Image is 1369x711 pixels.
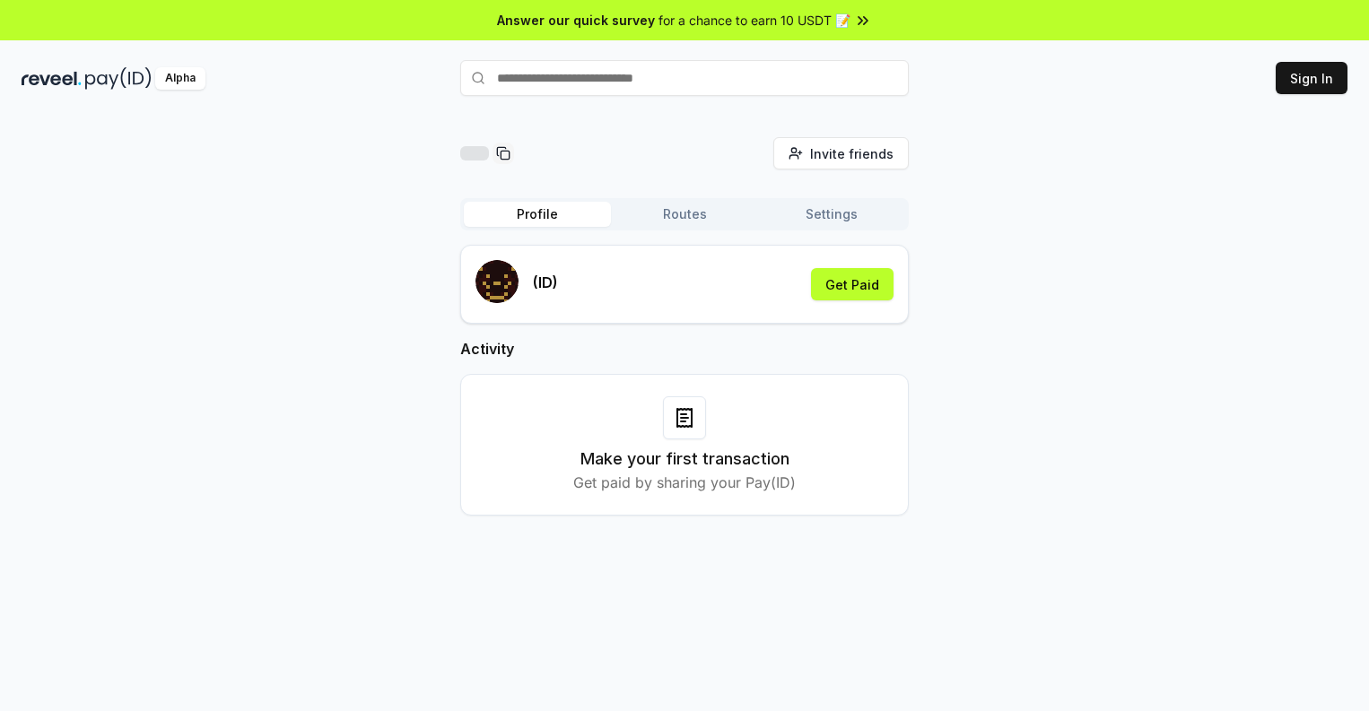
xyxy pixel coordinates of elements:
p: (ID) [533,272,558,293]
img: reveel_dark [22,67,82,90]
div: Alpha [155,67,205,90]
span: Invite friends [810,144,894,163]
button: Settings [758,202,905,227]
span: for a chance to earn 10 USDT 📝 [658,11,850,30]
button: Profile [464,202,611,227]
button: Sign In [1276,62,1347,94]
button: Get Paid [811,268,894,300]
img: pay_id [85,67,152,90]
h3: Make your first transaction [580,447,789,472]
p: Get paid by sharing your Pay(ID) [573,472,796,493]
button: Routes [611,202,758,227]
button: Invite friends [773,137,909,169]
span: Answer our quick survey [497,11,655,30]
h2: Activity [460,338,909,360]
